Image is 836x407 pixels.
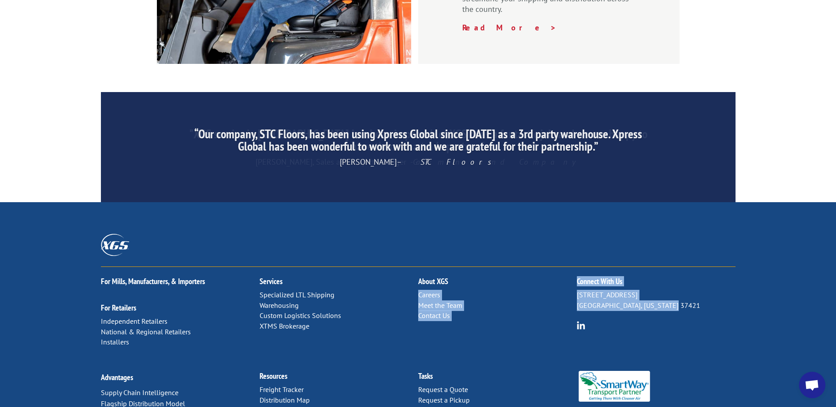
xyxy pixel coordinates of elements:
[260,301,299,310] a: Warehousing
[101,276,205,286] a: For Mills, Manufacturers, & Importers
[260,371,287,381] a: Resources
[340,157,497,167] span: [PERSON_NAME]
[418,372,577,385] h2: Tasks
[418,396,470,404] a: Request a Pickup
[418,301,462,310] a: Meet the Team
[101,337,129,346] a: Installers
[418,290,440,299] a: Careers
[260,290,334,299] a: Specialized LTL Shipping
[418,311,450,320] a: Contact Us
[260,311,341,320] a: Custom Logistics Solutions
[183,128,652,157] h2: “Our company, STC Floors, has been using Xpress Global since [DATE] as a 3rd party warehouse. Xpr...
[101,317,167,326] a: Independent Retailers
[101,327,191,336] a: National & Regional Retailers
[418,385,468,394] a: Request a Quote
[577,290,736,311] p: [STREET_ADDRESS] [GEOGRAPHIC_DATA], [US_STATE] 37421
[799,372,825,398] div: Open chat
[101,234,129,255] img: XGS_Logos_ALL_2024_All_White
[577,277,736,290] h2: Connect With Us
[577,371,652,402] img: Smartway_Logo
[260,276,282,286] a: Services
[101,388,178,397] a: Supply Chain Intelligence
[418,276,448,286] a: About XGS
[260,385,304,394] a: Freight Tracker
[101,372,133,382] a: Advantages
[577,321,585,329] img: group-6
[101,303,136,313] a: For Retailers
[397,157,497,167] em: – STC Floors
[260,396,310,404] a: Distribution Map
[260,322,309,330] a: XTMS Brokerage
[462,22,557,33] a: Read More >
